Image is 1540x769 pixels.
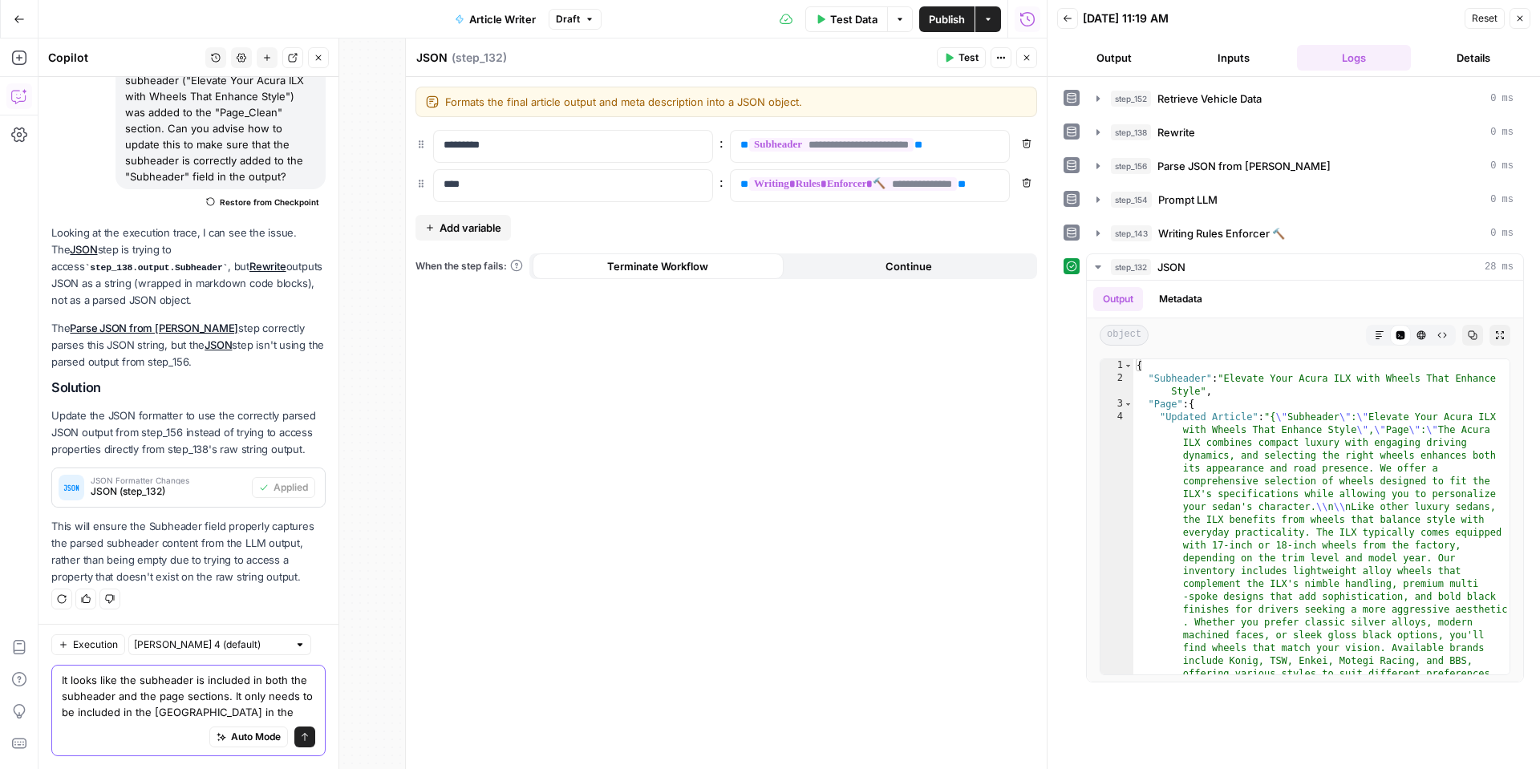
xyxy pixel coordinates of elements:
[1485,260,1514,274] span: 28 ms
[48,50,201,66] div: Copilot
[1158,225,1285,241] span: Writing Rules Enforcer 🔨
[1087,187,1523,212] button: 0 ms
[70,243,97,256] a: JSON
[719,133,723,152] span: :
[1100,372,1133,398] div: 2
[200,192,326,212] button: Restore from Checkpoint
[91,484,245,499] span: JSON (step_132)
[220,196,319,208] span: Restore from Checkpoint
[1087,281,1523,682] div: 28 ms
[1087,119,1523,145] button: 0 ms
[1124,359,1133,372] span: Toggle code folding, rows 1 through 6
[1111,124,1151,140] span: step_138
[1157,91,1262,107] span: Retrieve Vehicle Data
[1177,45,1291,71] button: Inputs
[805,6,887,32] button: Test Data
[85,263,228,273] code: step_138.output.Subheader
[115,51,326,189] div: In the most recent test run, the subheader ("Elevate Your Acura ILX with Wheels That Enhance Styl...
[70,322,238,334] a: Parse JSON from [PERSON_NAME]
[231,730,281,744] span: Auto Mode
[1100,359,1133,372] div: 1
[1111,91,1151,107] span: step_152
[51,380,326,395] h2: Solution
[440,220,501,236] span: Add variable
[51,320,326,370] p: The step correctly parses this JSON string, but the step isn't using the parsed output from step_...
[885,258,932,274] span: Continue
[205,338,232,351] a: JSON
[1111,259,1151,275] span: step_132
[1490,159,1514,173] span: 0 ms
[1111,225,1152,241] span: step_143
[1087,254,1523,280] button: 28 ms
[134,637,288,653] input: Claude Sonnet 4 (default)
[415,215,511,241] button: Add variable
[1157,259,1185,275] span: JSON
[1417,45,1531,71] button: Details
[1157,124,1195,140] span: Rewrite
[415,259,523,273] a: When the step fails:
[784,253,1035,279] button: Continue
[252,477,315,498] button: Applied
[445,6,545,32] button: Article Writer
[1490,91,1514,106] span: 0 ms
[607,258,708,274] span: Terminate Workflow
[1490,192,1514,207] span: 0 ms
[274,480,308,495] span: Applied
[1149,287,1212,311] button: Metadata
[1111,158,1151,174] span: step_156
[452,50,507,66] span: ( step_132 )
[1087,86,1523,111] button: 0 ms
[1100,398,1133,411] div: 3
[416,50,448,66] textarea: JSON
[830,11,877,27] span: Test Data
[1157,158,1331,174] span: Parse JSON from [PERSON_NAME]
[919,6,975,32] button: Publish
[937,47,986,68] button: Test
[469,11,536,27] span: Article Writer
[1100,325,1149,346] span: object
[1093,287,1143,311] button: Output
[929,11,965,27] span: Publish
[1472,11,1497,26] span: Reset
[1297,45,1411,71] button: Logs
[73,637,118,652] span: Execution
[62,672,315,720] textarea: It looks like the subheader is included in both the subheader and the page sections. It only need...
[51,225,326,310] p: Looking at the execution trace, I can see the issue. The step is trying to access , but outputs J...
[51,518,326,586] p: This will ensure the Subheader field properly captures the parsed subheader content from the LLM ...
[51,634,125,655] button: Execution
[1490,226,1514,241] span: 0 ms
[1087,153,1523,179] button: 0 ms
[51,407,326,458] p: Update the JSON formatter to use the correctly parsed JSON output from step_156 instead of trying...
[549,9,602,30] button: Draft
[445,94,1027,110] textarea: Formats the final article output and meta description into a JSON object.
[91,476,245,484] span: JSON Formatter Changes
[719,172,723,192] span: :
[1158,192,1218,208] span: Prompt LLM
[1490,125,1514,140] span: 0 ms
[209,727,288,747] button: Auto Mode
[249,260,286,273] a: Rewrite
[1111,192,1152,208] span: step_154
[1465,8,1505,29] button: Reset
[556,12,580,26] span: Draft
[1057,45,1171,71] button: Output
[1124,398,1133,411] span: Toggle code folding, rows 3 through 5
[1087,221,1523,246] button: 0 ms
[958,51,979,65] span: Test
